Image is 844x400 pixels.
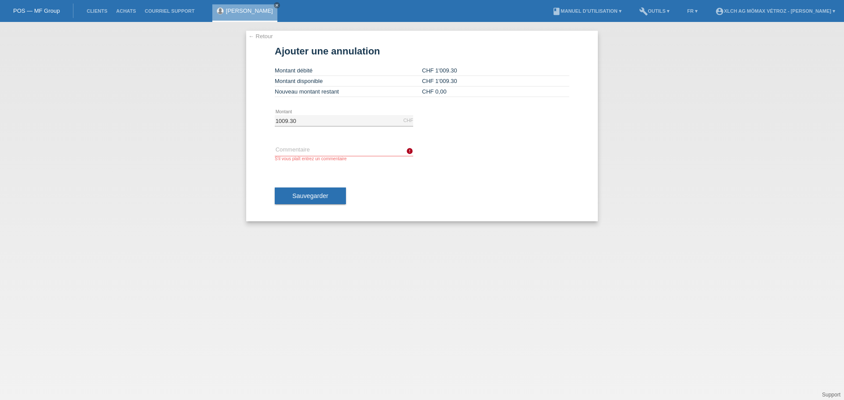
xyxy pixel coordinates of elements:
i: book [552,7,561,16]
a: POS — MF Group [13,7,60,14]
button: Sauvegarder [275,187,346,204]
span: Sauvegarder [292,192,328,199]
a: Support [822,392,840,398]
i: build [639,7,648,16]
a: Clients [82,8,112,14]
td: Montant disponible [275,76,422,86]
i: error [406,148,413,155]
span: CHF 1'009.30 [422,67,457,74]
td: Nouveau montant restant [275,86,422,97]
span: CHF 0,00 [422,88,447,95]
a: account_circleXLCH AG Mömax Vétroz - [PERSON_NAME] ▾ [711,8,840,14]
i: close [275,3,279,7]
a: close [274,2,280,8]
i: account_circle [715,7,724,16]
a: bookManuel d’utilisation ▾ [548,8,626,14]
a: Courriel Support [140,8,199,14]
a: ← Retour [248,33,273,40]
a: [PERSON_NAME] [226,7,273,14]
span: CHF 1'009.30 [422,78,457,84]
h1: Ajouter une annulation [275,46,569,57]
a: buildOutils ▾ [635,8,674,14]
div: S'il vous plaît entrez un commentaire [275,156,413,161]
div: CHF [403,118,413,123]
a: FR ▾ [683,8,702,14]
td: Montant débité [275,65,422,76]
a: Achats [112,8,140,14]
